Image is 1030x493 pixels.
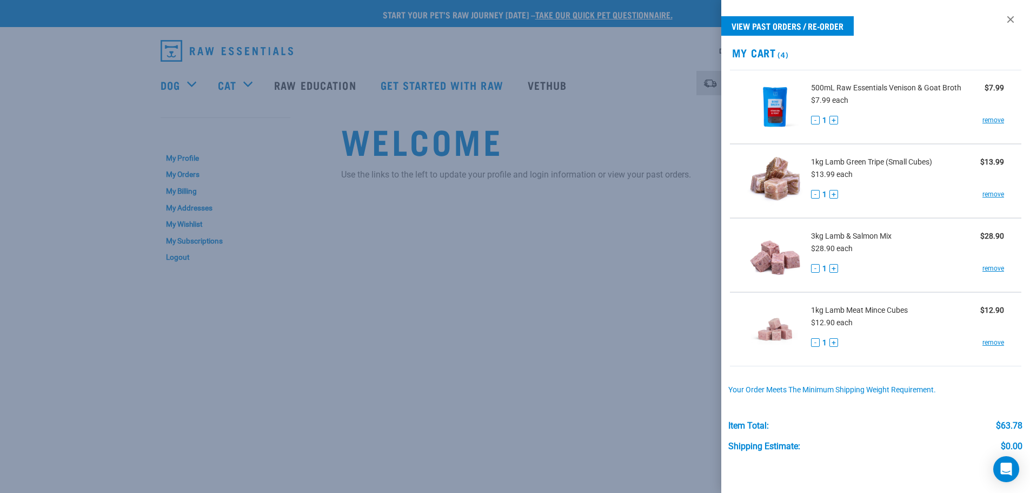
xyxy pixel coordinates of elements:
[829,338,838,347] button: +
[811,264,820,273] button: -
[811,116,820,124] button: -
[822,337,827,349] span: 1
[811,96,848,104] span: $7.99 each
[811,190,820,199] button: -
[982,338,1004,347] a: remove
[721,16,854,36] a: View past orders / re-order
[728,421,769,431] div: Item Total:
[982,264,1004,273] a: remove
[747,79,803,135] img: Raw Essentials Venison & Goat Broth
[993,456,1019,482] div: Open Intercom Messenger
[811,244,853,253] span: $28.90 each
[985,83,1004,92] strong: $7.99
[980,157,1004,166] strong: $13.99
[822,189,827,200] span: 1
[822,263,827,274] span: 1
[728,442,800,451] div: Shipping Estimate:
[811,318,853,327] span: $12.90 each
[811,156,932,168] span: 1kg Lamb Green Tripe (Small Cubes)
[996,421,1022,431] div: $63.78
[829,264,838,273] button: +
[980,306,1004,314] strong: $12.90
[982,189,1004,199] a: remove
[747,153,803,209] img: Lamb Green Tripe (Small Cubes)
[982,115,1004,125] a: remove
[811,305,908,316] span: 1kg Lamb Meat Mince Cubes
[822,115,827,126] span: 1
[811,338,820,347] button: -
[1001,442,1022,451] div: $0.00
[728,386,1022,395] div: Your order meets the minimum shipping weight requirement.
[980,232,1004,240] strong: $28.90
[776,52,788,56] span: (4)
[811,231,892,242] span: 3kg Lamb & Salmon Mix
[811,82,961,94] span: 500mL Raw Essentials Venison & Goat Broth
[747,227,803,283] img: Lamb & Salmon Mix
[811,170,853,179] span: $13.99 each
[747,301,803,357] img: Lamb Meat Mince Cubes
[829,116,838,124] button: +
[829,190,838,199] button: +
